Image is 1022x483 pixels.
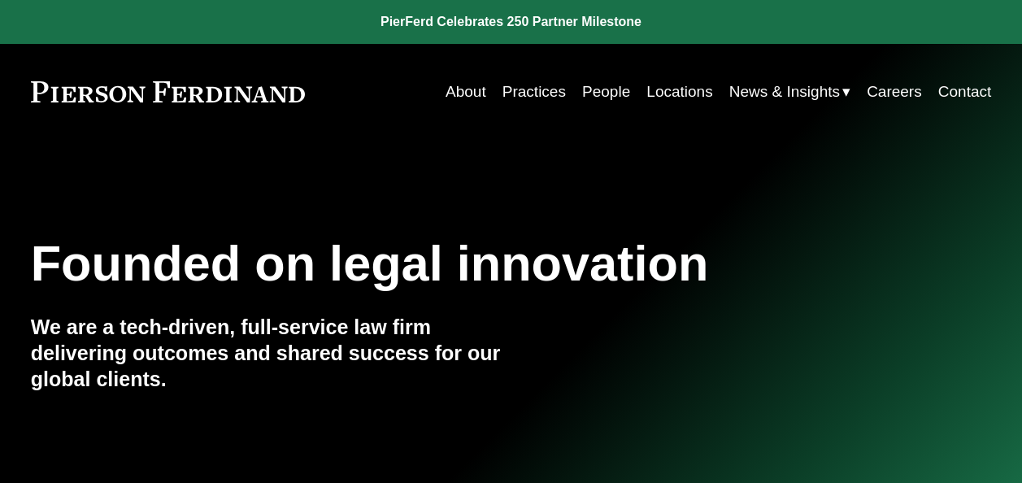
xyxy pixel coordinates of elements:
a: People [582,76,630,107]
h4: We are a tech-driven, full-service law firm delivering outcomes and shared success for our global... [31,315,511,392]
h1: Founded on legal innovation [31,235,832,292]
a: About [446,76,486,107]
a: Contact [938,76,991,107]
span: News & Insights [729,78,840,106]
a: Careers [867,76,922,107]
a: Locations [646,76,712,107]
a: folder dropdown [729,76,850,107]
a: Practices [502,76,566,107]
